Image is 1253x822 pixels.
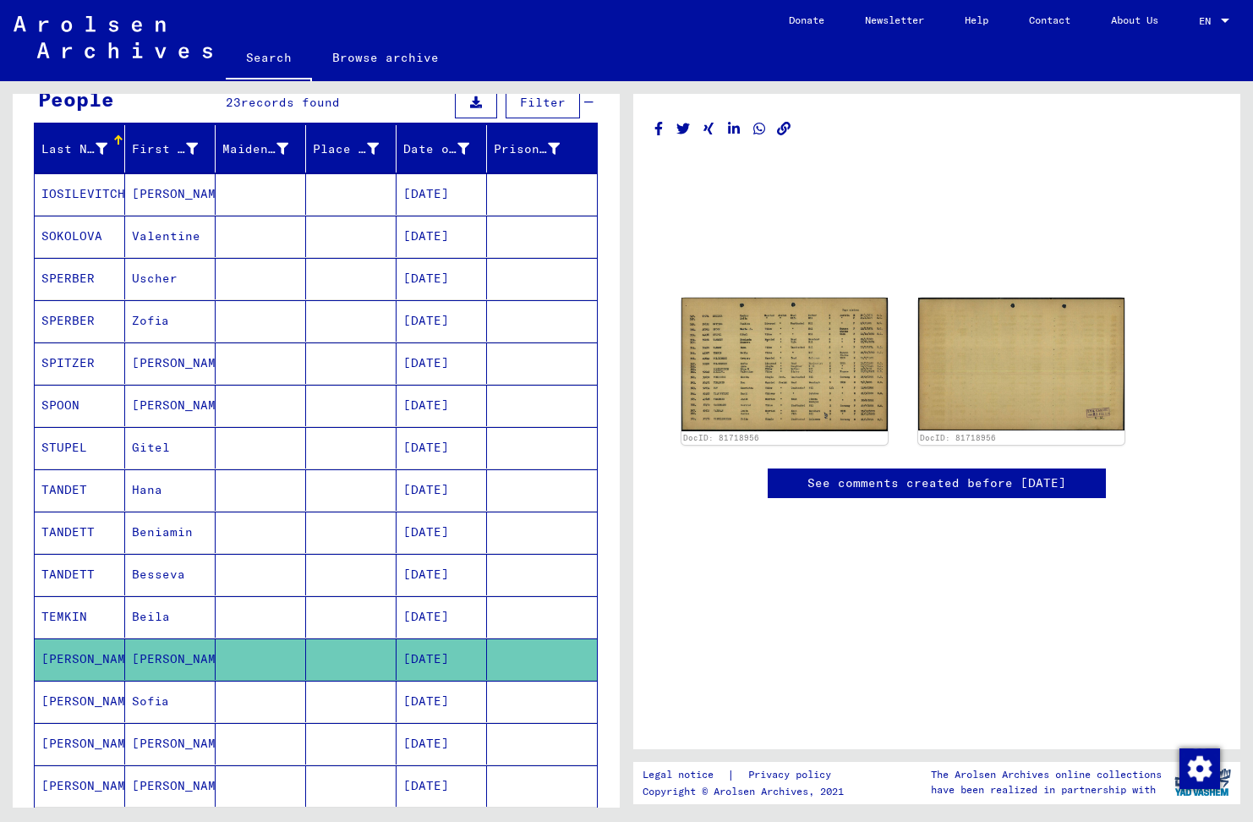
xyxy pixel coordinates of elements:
[506,86,580,118] button: Filter
[35,216,125,257] mat-cell: SOKOLOVA
[397,125,487,173] mat-header-cell: Date of Birth
[931,767,1162,782] p: The Arolsen Archives online collections
[35,512,125,553] mat-cell: TANDETT
[125,554,216,595] mat-cell: Besseva
[132,140,198,158] div: First Name
[397,638,487,680] mat-cell: [DATE]
[125,765,216,807] mat-cell: [PERSON_NAME]
[125,596,216,638] mat-cell: Beila
[751,118,769,140] button: Share on WhatsApp
[397,554,487,595] mat-cell: [DATE]
[918,298,1124,430] img: 002.jpg
[643,766,851,784] div: |
[125,469,216,511] mat-cell: Hana
[650,118,668,140] button: Share on Facebook
[125,681,216,722] mat-cell: Sofia
[241,95,340,110] span: records found
[675,118,692,140] button: Share on Twitter
[1199,15,1217,27] span: EN
[35,173,125,215] mat-cell: IOSILEVITCH
[132,135,219,162] div: First Name
[397,596,487,638] mat-cell: [DATE]
[125,125,216,173] mat-header-cell: First Name
[403,140,469,158] div: Date of Birth
[35,258,125,299] mat-cell: SPERBER
[125,638,216,680] mat-cell: [PERSON_NAME]
[226,95,241,110] span: 23
[700,118,718,140] button: Share on Xing
[38,84,114,114] div: People
[35,723,125,764] mat-cell: [PERSON_NAME]
[735,766,851,784] a: Privacy policy
[397,512,487,553] mat-cell: [DATE]
[397,765,487,807] mat-cell: [DATE]
[35,554,125,595] mat-cell: TANDETT
[35,638,125,680] mat-cell: [PERSON_NAME]
[125,723,216,764] mat-cell: [PERSON_NAME]
[397,258,487,299] mat-cell: [DATE]
[306,125,397,173] mat-header-cell: Place of Birth
[222,140,288,158] div: Maiden Name
[725,118,743,140] button: Share on LinkedIn
[1179,748,1220,789] img: Change consent
[125,173,216,215] mat-cell: [PERSON_NAME]
[226,37,312,81] a: Search
[312,37,459,78] a: Browse archive
[643,784,851,799] p: Copyright © Arolsen Archives, 2021
[313,135,400,162] div: Place of Birth
[41,140,107,158] div: Last Name
[397,385,487,426] mat-cell: [DATE]
[222,135,309,162] div: Maiden Name
[35,427,125,469] mat-cell: STUPEL
[931,782,1162,797] p: have been realized in partnership with
[403,135,490,162] div: Date of Birth
[125,512,216,553] mat-cell: Beniamin
[35,300,125,342] mat-cell: SPERBER
[125,385,216,426] mat-cell: [PERSON_NAME]
[35,342,125,384] mat-cell: SPITZER
[35,385,125,426] mat-cell: SPOON
[35,681,125,722] mat-cell: [PERSON_NAME]
[494,135,581,162] div: Prisoner #
[397,300,487,342] mat-cell: [DATE]
[494,140,560,158] div: Prisoner #
[397,681,487,722] mat-cell: [DATE]
[125,342,216,384] mat-cell: [PERSON_NAME]
[683,433,759,442] a: DocID: 81718956
[125,300,216,342] mat-cell: Zofia
[125,216,216,257] mat-cell: Valentine
[397,173,487,215] mat-cell: [DATE]
[125,258,216,299] mat-cell: Uscher
[643,766,727,784] a: Legal notice
[775,118,793,140] button: Copy link
[125,427,216,469] mat-cell: Gitel
[807,474,1066,492] a: See comments created before [DATE]
[397,469,487,511] mat-cell: [DATE]
[216,125,306,173] mat-header-cell: Maiden Name
[35,469,125,511] mat-cell: TANDET
[35,125,125,173] mat-header-cell: Last Name
[397,723,487,764] mat-cell: [DATE]
[41,135,129,162] div: Last Name
[397,342,487,384] mat-cell: [DATE]
[397,216,487,257] mat-cell: [DATE]
[920,433,996,442] a: DocID: 81718956
[520,95,566,110] span: Filter
[487,125,597,173] mat-header-cell: Prisoner #
[35,596,125,638] mat-cell: TEMKIN
[35,765,125,807] mat-cell: [PERSON_NAME]
[1179,748,1219,788] div: Change consent
[1171,761,1234,803] img: yv_logo.png
[397,427,487,469] mat-cell: [DATE]
[14,16,212,58] img: Arolsen_neg.svg
[681,298,888,431] img: 001.jpg
[313,140,379,158] div: Place of Birth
